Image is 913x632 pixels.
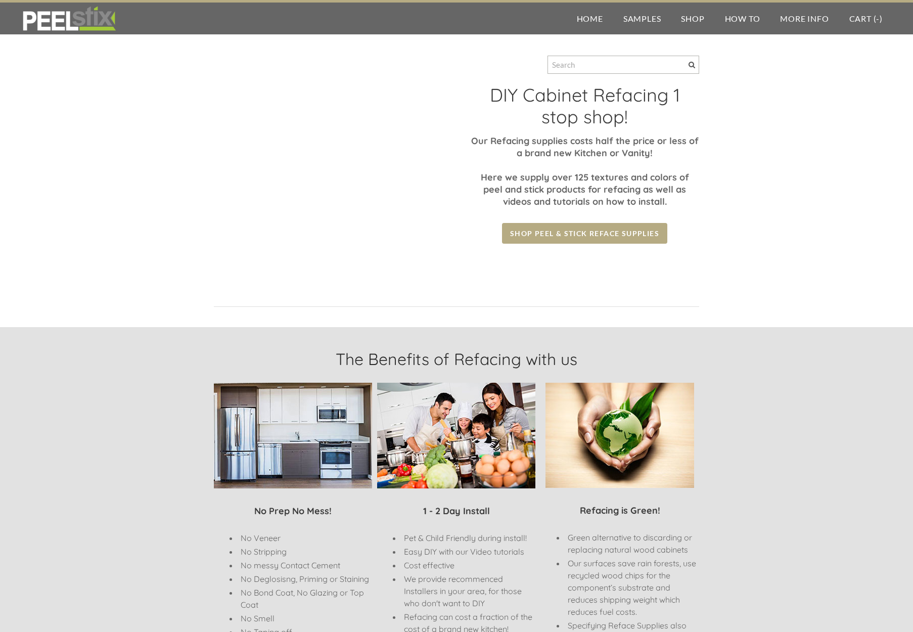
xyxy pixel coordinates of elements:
img: Picture [545,383,694,488]
li: Cost effective​ [401,559,535,571]
li: Green alternative to discarding or replacing natural wood cabinets​ [565,531,699,556]
a: How To [715,3,770,34]
li: No Veneer [238,532,372,544]
a: More Info [770,3,839,34]
li: No Stripping [238,546,372,558]
span: - [876,14,880,23]
input: Search [547,56,699,74]
strong: No Prep No Mess! [254,505,332,517]
h2: DIY Cabinet Refacing 1 stop shop! [470,84,699,135]
li: Easy DIY with our Video tutorials [401,546,535,558]
li: Pet & Child Friendly during install! [401,532,535,544]
strong: Refacing is Green! [580,505,660,516]
a: Shop [671,3,714,34]
li: No Smell [238,612,372,624]
img: Picture [214,383,372,488]
span: Search [689,62,695,68]
strong: 1 - 2 Day Install [423,505,490,517]
li: No Bond Coat, No Glazing or Top Coat [238,586,372,611]
img: Picture [377,383,535,488]
li: No messy Contact Cement [238,559,372,571]
font: Here we supply over 125 textures and colors of peel and stick products for refacing as well as vi... [481,171,689,207]
font: The Benefits of Refacing with us [336,349,577,369]
a: Samples [613,3,671,34]
li: Our surfaces save rain forests, use recycled wood chips for the component’s substrate and reduces... [565,557,699,618]
a: Home [567,3,613,34]
li: No Deglosisng, Priming or Staining [238,573,372,585]
img: REFACE SUPPLIES [20,6,118,31]
font: Our Refacing supplies costs half the price or less of a brand new Kitchen or Vanity! [471,135,699,159]
li: We provide recommenced Installers in your area, for those who don't want to DIY [401,573,535,609]
a: Shop Peel & Stick Reface Supplies [502,223,667,244]
a: Cart (-) [839,3,893,34]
